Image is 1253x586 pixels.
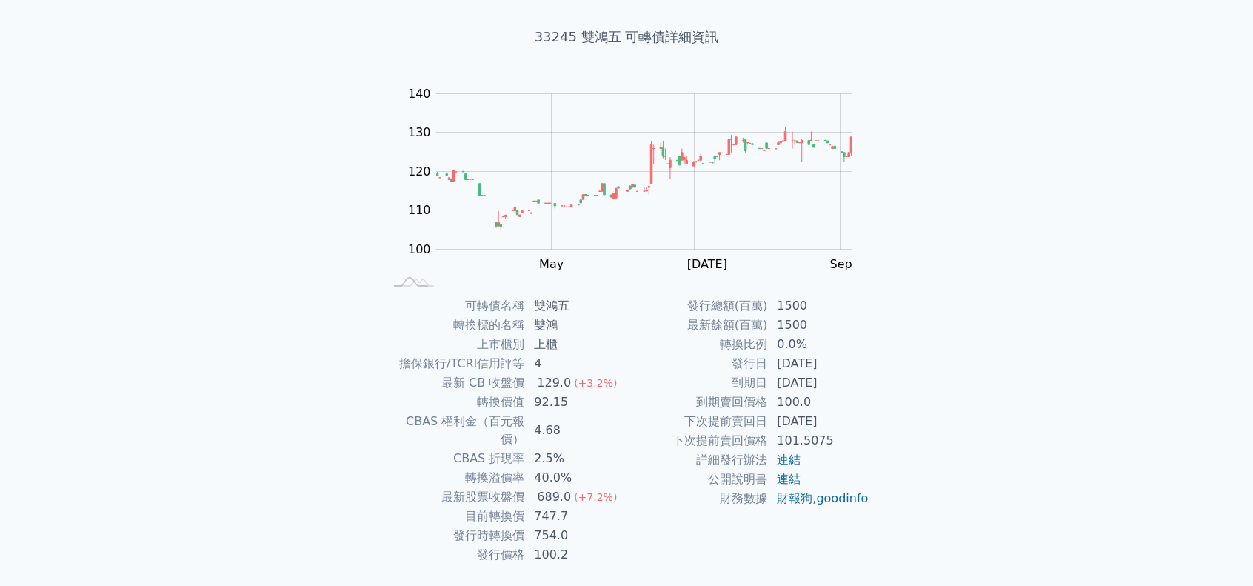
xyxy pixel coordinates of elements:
g: Chart [401,87,875,271]
td: [DATE] [768,412,869,431]
td: 發行日 [626,354,768,373]
td: 可轉債名稱 [384,296,525,316]
td: 最新餘額(百萬) [626,316,768,335]
td: 雙鴻五 [525,296,626,316]
td: 2.5% [525,449,626,468]
td: 92.15 [525,393,626,412]
td: 發行時轉換價 [384,526,525,545]
td: 到期賣回價格 [626,393,768,412]
td: CBAS 權利金（百元報價） [384,412,525,449]
td: CBAS 折現率 [384,449,525,468]
td: 詳細發行辦法 [626,450,768,470]
td: 轉換標的名稱 [384,316,525,335]
td: , [768,489,869,508]
td: 雙鴻 [525,316,626,335]
tspan: May [539,257,564,271]
h1: 33245 雙鴻五 可轉債詳細資訊 [366,27,887,47]
td: 轉換價值 [384,393,525,412]
td: 最新 CB 收盤價 [384,373,525,393]
td: 1500 [768,316,869,335]
td: 上櫃 [525,335,626,354]
td: 下次提前賣回價格 [626,431,768,450]
td: 財務數據 [626,489,768,508]
td: 4.68 [525,412,626,449]
td: 101.5075 [768,431,869,450]
td: 100.2 [525,545,626,565]
tspan: [DATE] [687,257,727,271]
tspan: 130 [408,125,431,139]
td: 下次提前賣回日 [626,412,768,431]
td: 轉換比例 [626,335,768,354]
span: (+7.2%) [574,491,617,503]
span: (+3.2%) [574,377,617,389]
a: 財報狗 [777,491,812,505]
div: 689.0 [534,488,574,506]
td: 上市櫃別 [384,335,525,354]
td: 1500 [768,296,869,316]
td: 公開說明書 [626,470,768,489]
td: 轉換溢價率 [384,468,525,487]
tspan: 120 [408,164,431,179]
td: 發行價格 [384,545,525,565]
td: 擔保銀行/TCRI信用評等 [384,354,525,373]
a: goodinfo [816,491,868,505]
td: 100.0 [768,393,869,412]
td: 40.0% [525,468,626,487]
td: 747.7 [525,507,626,526]
tspan: 110 [408,203,431,217]
tspan: 140 [408,87,431,101]
td: 目前轉換價 [384,507,525,526]
td: 0.0% [768,335,869,354]
a: 連結 [777,472,801,486]
td: [DATE] [768,373,869,393]
tspan: Sep [830,257,852,271]
td: [DATE] [768,354,869,373]
td: 發行總額(百萬) [626,296,768,316]
tspan: 100 [408,242,431,256]
div: 129.0 [534,374,574,392]
td: 754.0 [525,526,626,545]
td: 4 [525,354,626,373]
td: 到期日 [626,373,768,393]
a: 連結 [777,453,801,467]
td: 最新股票收盤價 [384,487,525,507]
